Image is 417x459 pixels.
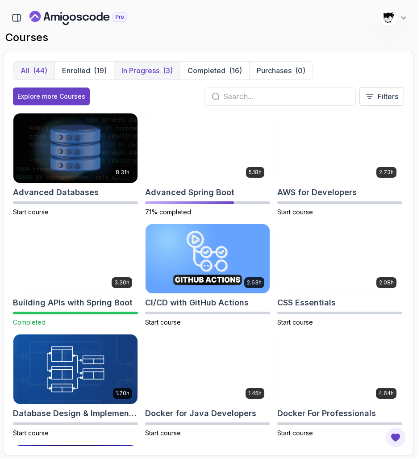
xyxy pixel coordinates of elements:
[33,65,47,76] div: (44)
[13,88,90,105] button: Explore more Courses
[145,429,181,437] span: Start course
[116,390,129,397] p: 1.70h
[249,62,313,79] button: Purchases(0)
[163,65,173,76] div: (3)
[29,11,147,25] a: Landing page
[379,279,394,286] p: 2.08h
[5,30,412,45] h2: courses
[278,224,402,294] img: CSS Essentials card
[277,429,313,437] span: Start course
[145,407,256,420] h2: Docker for Java Developers
[379,9,408,27] button: user profile image
[229,65,242,76] div: (16)
[277,407,376,420] h2: Docker For Professionals
[62,65,90,76] p: Enrolled
[188,65,225,76] p: Completed
[380,9,397,26] img: user profile image
[278,334,402,404] img: Docker For Professionals card
[379,169,394,176] p: 2.73h
[13,62,54,79] button: All(44)
[13,113,138,183] img: Advanced Databases card
[114,62,180,79] button: In Progress(3)
[17,92,85,101] div: Explore more Courses
[121,65,159,76] p: In Progress
[13,296,133,309] h2: Building APIs with Spring Boot
[359,87,404,106] button: Filters
[21,65,29,76] p: All
[257,65,292,76] p: Purchases
[54,62,114,79] button: Enrolled(19)
[116,169,129,176] p: 8.31h
[278,113,402,183] img: AWS for Developers card
[13,224,138,327] a: Building APIs with Spring Boot card3.30hBuilding APIs with Spring BootCompleted
[13,186,99,199] h2: Advanced Databases
[145,318,181,326] span: Start course
[247,279,262,286] p: 2.63h
[248,390,262,397] p: 1.45h
[13,407,138,420] h2: Database Design & Implementation
[277,186,357,199] h2: AWS for Developers
[277,318,313,326] span: Start course
[385,427,406,448] button: Open Feedback Button
[295,65,305,76] div: (0)
[13,334,138,404] img: Database Design & Implementation card
[13,224,138,294] img: Building APIs with Spring Boot card
[378,91,398,102] p: Filters
[145,296,249,309] h2: CI/CD with GitHub Actions
[146,334,270,404] img: Docker for Java Developers card
[249,169,262,176] p: 5.18h
[145,208,191,216] span: 71% completed
[146,113,270,183] img: Advanced Spring Boot card
[145,113,270,217] a: Advanced Spring Boot card5.18hAdvanced Spring Boot71% completed
[13,318,46,326] span: Completed
[277,296,336,309] h2: CSS Essentials
[114,279,129,286] p: 3.30h
[379,390,394,397] p: 4.64h
[145,186,234,199] h2: Advanced Spring Boot
[94,65,107,76] div: (19)
[180,62,249,79] button: Completed(16)
[277,208,313,216] span: Start course
[146,224,270,294] img: CI/CD with GitHub Actions card
[223,91,348,102] input: Search...
[13,208,49,216] span: Start course
[13,429,49,437] span: Start course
